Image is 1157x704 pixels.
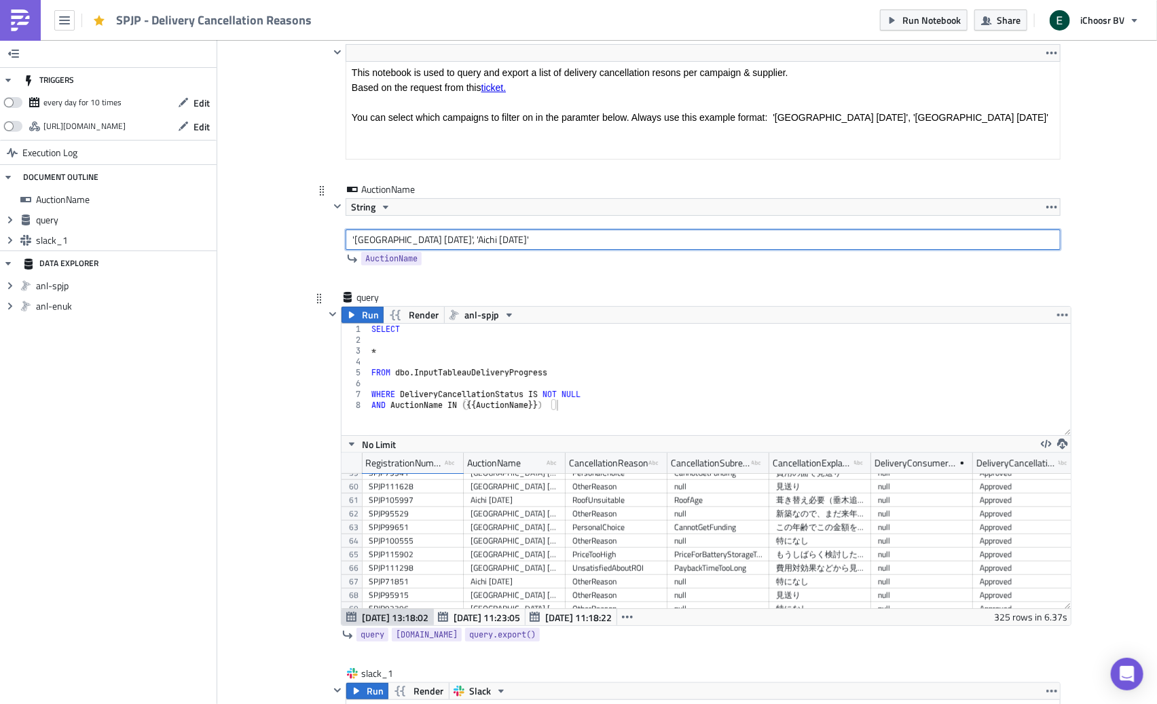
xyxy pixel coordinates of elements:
[342,324,369,335] div: 1
[878,534,966,548] div: null
[471,589,559,602] div: [GEOGRAPHIC_DATA] [DATE]
[980,521,1068,534] div: Approved
[5,35,680,46] p: Delivery Cancellation reasons for Project(s) {{ AuctionName}}
[572,507,661,521] div: OtherReason
[449,683,511,699] button: Slack
[342,367,369,378] div: 5
[383,307,445,323] button: Render
[369,589,457,602] div: SPJP95915
[444,307,519,323] button: anl-spjp
[342,378,369,389] div: 6
[471,575,559,589] div: Aichi [DATE]
[356,291,411,304] span: query
[572,548,661,561] div: PriceTooHigh
[674,602,763,616] div: null
[671,453,752,473] div: CancellationSubreason
[878,561,966,575] div: null
[776,561,864,575] div: 費用対効果などから見送り
[471,602,559,616] div: [GEOGRAPHIC_DATA] [DATE]
[194,119,210,134] span: Edit
[367,683,384,699] span: Run
[329,682,346,699] button: Hide content
[572,561,661,575] div: UnsatisfiedAboutROI
[36,193,213,206] span: AuctionName
[433,609,526,625] button: [DATE] 11:23:05
[471,561,559,575] div: [GEOGRAPHIC_DATA] [DATE]
[980,575,1068,589] div: Approved
[23,251,98,276] div: DATA EXPLORER
[362,437,396,451] span: No Limit
[346,683,388,699] button: Run
[1042,5,1147,35] button: iChoosr BV
[467,453,521,473] div: AuctionName
[674,521,763,534] div: CannotGetFunding
[980,507,1068,521] div: Approved
[23,165,98,189] div: DOCUMENT OUTLINE
[878,494,966,507] div: null
[356,628,388,642] a: query
[902,13,961,27] span: Run Notebook
[674,507,763,521] div: null
[369,494,457,507] div: SPJP105997
[369,602,457,616] div: SPJP92396
[342,335,369,346] div: 2
[388,683,449,699] button: Render
[361,183,416,196] span: AuctionName
[36,280,213,292] span: anl-spjp
[878,602,966,616] div: null
[23,68,74,92] div: TRIGGERS
[674,561,763,575] div: PaybackTimeTooLong
[346,199,396,215] button: String
[116,12,313,28] span: SPJP - Delivery Cancellation Reasons
[396,628,458,642] span: [DOMAIN_NAME]
[1111,658,1143,690] div: Open Intercom Messenger
[369,561,457,575] div: SPJP111298
[674,589,763,602] div: null
[569,453,648,473] div: CancellationReason
[414,683,443,699] span: Render
[776,480,864,494] div: 見送り
[776,494,864,507] div: 葺き替え必要（垂木追加・野地板交換まで。既存屋根石綿含有につき処分費も高額）。金額が倍増したためNG
[365,453,445,473] div: RegistrationNumber
[369,521,457,534] div: SPJP99651
[5,5,680,16] p: SPJP
[369,575,457,589] div: SPJP71851
[776,521,864,534] div: この年齢でこの金額を買うのに一括かローンかを今決めるのは厳しい。
[878,507,966,521] div: null
[525,609,617,625] button: [DATE] 11:18:22
[976,453,1059,473] div: DeliveryCancellationStatus
[471,480,559,494] div: [GEOGRAPHIC_DATA] [DATE]
[369,534,457,548] div: SPJP100555
[36,234,213,246] span: slack_1
[878,575,966,589] div: null
[365,252,418,265] span: AuctionName
[471,494,559,507] div: Aichi [DATE]
[980,548,1068,561] div: Approved
[980,589,1068,602] div: Approved
[471,534,559,548] div: [GEOGRAPHIC_DATA] [DATE]
[875,453,958,473] div: DeliveryConsumerCancellationExplanation
[369,548,457,561] div: SPJP115902
[997,13,1021,27] span: Share
[10,10,31,31] img: PushMetrics
[43,92,122,113] div: every day for 10 times
[454,610,520,625] span: [DATE] 11:23:05
[1080,13,1124,27] span: iChoosr BV
[171,116,217,137] button: Edit
[572,575,661,589] div: OtherReason
[572,521,661,534] div: PersonalChoice
[409,307,439,323] span: Render
[342,436,401,452] button: No Limit
[674,480,763,494] div: null
[471,548,559,561] div: [GEOGRAPHIC_DATA] [DATE]
[362,610,428,625] span: [DATE] 13:18:02
[469,628,536,642] span: query.export()
[469,683,491,699] span: Slack
[980,494,1068,507] div: Approved
[369,507,457,521] div: SPJP95529
[878,521,966,534] div: null
[674,548,763,561] div: PriceForBatteryStorageTooHigh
